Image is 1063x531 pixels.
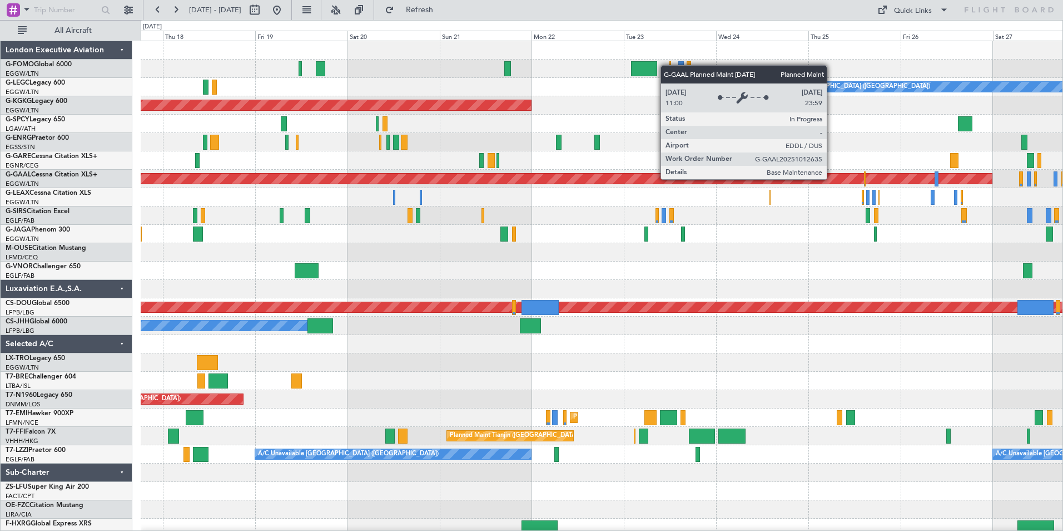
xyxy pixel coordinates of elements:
span: OE-FZC [6,502,29,509]
span: T7-FFI [6,429,25,435]
span: CS-DOU [6,300,32,307]
span: G-GAAL [6,171,31,178]
a: G-KGKGLegacy 600 [6,98,67,105]
a: G-SPCYLegacy 650 [6,116,65,123]
a: LIRA/CIA [6,510,32,519]
a: EGGW/LTN [6,235,39,243]
span: G-KGKG [6,98,32,105]
span: G-FOMO [6,61,34,68]
span: [DATE] - [DATE] [189,5,241,15]
div: Planned Maint [GEOGRAPHIC_DATA] [573,409,679,426]
a: LFMN/NCE [6,419,38,427]
div: Thu 25 [808,31,901,41]
input: Trip Number [34,2,98,18]
a: T7-LZZIPraetor 600 [6,447,66,454]
a: G-FOMOGlobal 6000 [6,61,72,68]
div: A/C Unavailable [GEOGRAPHIC_DATA] ([GEOGRAPHIC_DATA]) [749,78,930,95]
a: LFMD/CEQ [6,253,38,262]
a: CS-JHHGlobal 6000 [6,318,67,325]
span: CS-JHH [6,318,29,325]
div: Planned Maint Tianjin ([GEOGRAPHIC_DATA]) [450,427,579,444]
a: G-LEGCLegacy 600 [6,80,65,86]
span: G-VNOR [6,263,33,270]
a: EGLF/FAB [6,272,34,280]
div: Quick Links [894,6,932,17]
a: EGNR/CEG [6,161,39,170]
button: Quick Links [872,1,954,19]
div: Fri 19 [255,31,347,41]
a: G-SIRSCitation Excel [6,208,69,215]
span: Refresh [396,6,443,14]
span: G-LEGC [6,80,29,86]
a: LFPB/LBG [6,308,34,317]
div: Sat 20 [347,31,440,41]
a: G-ENRGPraetor 600 [6,135,69,141]
a: EGGW/LTN [6,363,39,372]
a: CS-DOUGlobal 6500 [6,300,69,307]
a: OE-FZCCitation Mustang [6,502,83,509]
a: G-GAALCessna Citation XLS+ [6,171,97,178]
a: EGLF/FAB [6,217,34,225]
div: A/C Unavailable [GEOGRAPHIC_DATA] ([GEOGRAPHIC_DATA]) [258,446,439,463]
a: T7-FFIFalcon 7X [6,429,56,435]
div: Fri 26 [901,31,993,41]
a: EGSS/STN [6,143,35,151]
span: LX-TRO [6,355,29,362]
span: G-LEAX [6,190,29,196]
a: G-VNORChallenger 650 [6,263,81,270]
a: LTBA/ISL [6,382,31,390]
div: Sun 21 [440,31,532,41]
span: ZS-LFU [6,484,28,490]
a: DNMM/LOS [6,400,40,409]
a: EGLF/FAB [6,455,34,464]
a: EGGW/LTN [6,106,39,115]
a: G-LEAXCessna Citation XLS [6,190,91,196]
span: T7-BRE [6,373,28,380]
span: G-SPCY [6,116,29,123]
div: Mon 22 [531,31,624,41]
a: T7-N1960Legacy 650 [6,392,72,399]
button: All Aircraft [12,22,121,40]
div: Tue 23 [624,31,716,41]
a: EGGW/LTN [6,198,39,206]
a: M-OUSECitation Mustang [6,245,86,252]
div: [DATE] [143,22,162,32]
div: Thu 18 [163,31,255,41]
a: ZS-LFUSuper King Air 200 [6,484,89,490]
a: F-HXRGGlobal Express XRS [6,520,92,527]
a: T7-EMIHawker 900XP [6,410,73,417]
span: T7-EMI [6,410,27,417]
a: LX-TROLegacy 650 [6,355,65,362]
button: Refresh [380,1,446,19]
span: G-ENRG [6,135,32,141]
span: M-OUSE [6,245,32,252]
a: FACT/CPT [6,492,34,500]
a: LFPB/LBG [6,327,34,335]
span: F-HXRG [6,520,31,527]
a: G-JAGAPhenom 300 [6,227,70,233]
span: G-GARE [6,153,31,160]
a: T7-BREChallenger 604 [6,373,76,380]
a: EGGW/LTN [6,88,39,96]
span: T7-LZZI [6,447,28,454]
a: VHHH/HKG [6,437,38,445]
span: G-JAGA [6,227,31,233]
span: G-SIRS [6,208,27,215]
a: EGGW/LTN [6,70,39,78]
div: Wed 24 [716,31,808,41]
a: LGAV/ATH [6,125,36,133]
span: T7-N1960 [6,392,37,399]
a: G-GARECessna Citation XLS+ [6,153,97,160]
a: EGGW/LTN [6,180,39,188]
span: All Aircraft [29,27,117,35]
